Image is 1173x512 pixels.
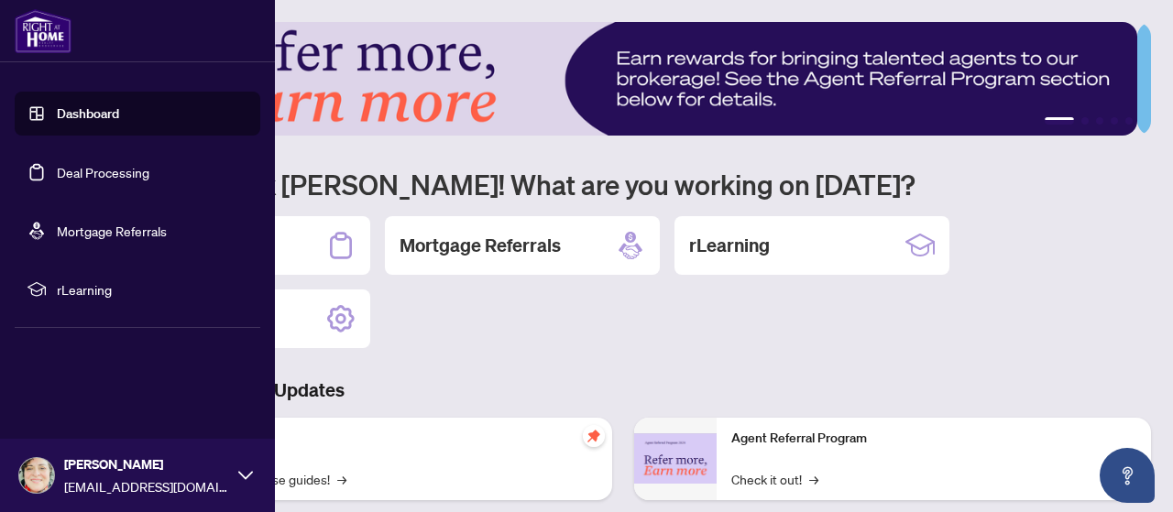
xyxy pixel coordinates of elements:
button: 4 [1111,117,1118,125]
img: Agent Referral Program [634,433,717,484]
span: [PERSON_NAME] [64,454,229,474]
a: Deal Processing [57,164,149,180]
button: 5 [1125,117,1133,125]
img: Slide 0 [95,22,1137,136]
h3: Brokerage & Industry Updates [95,377,1151,403]
span: → [809,469,818,489]
h2: Mortgage Referrals [400,233,561,258]
a: Check it out!→ [731,469,818,489]
p: Self-Help [192,429,597,449]
img: logo [15,9,71,53]
p: Agent Referral Program [731,429,1136,449]
button: 1 [1045,117,1074,125]
button: 3 [1096,117,1103,125]
img: Profile Icon [19,458,54,493]
h2: rLearning [689,233,770,258]
h1: Welcome back [PERSON_NAME]! What are you working on [DATE]? [95,167,1151,202]
span: rLearning [57,279,247,300]
button: Open asap [1100,448,1155,503]
a: Dashboard [57,105,119,122]
a: Mortgage Referrals [57,223,167,239]
span: [EMAIL_ADDRESS][DOMAIN_NAME] [64,476,229,496]
button: 2 [1081,117,1089,125]
span: → [337,469,346,489]
span: pushpin [583,425,605,447]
